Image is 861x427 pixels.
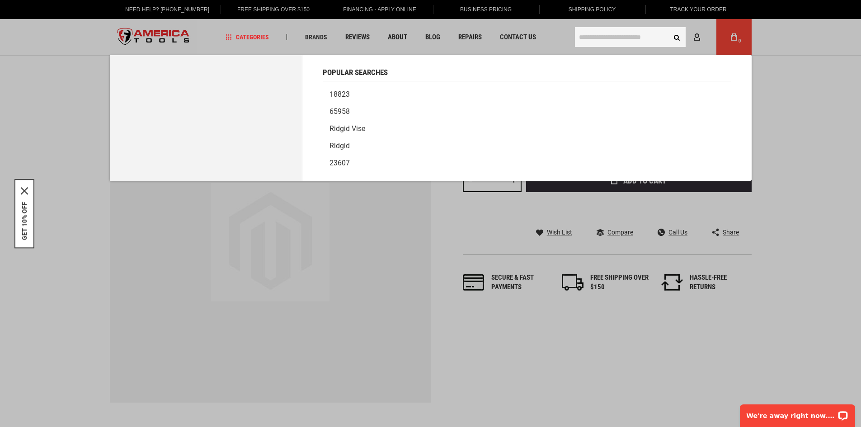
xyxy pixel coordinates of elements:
a: Ridgid [323,137,731,155]
button: GET 10% OFF [21,202,28,240]
span: Categories [226,34,269,40]
a: Categories [221,31,273,43]
svg: close icon [21,187,28,194]
span: Popular Searches [323,69,388,76]
button: Search [668,28,686,46]
a: Ridgid vise [323,120,731,137]
span: Brands [305,34,327,40]
button: Close [21,187,28,194]
a: 23607 [323,155,731,172]
a: Brands [301,31,331,43]
a: 65958 [323,103,731,120]
iframe: LiveChat chat widget [734,399,861,427]
a: 18823 [323,86,731,103]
